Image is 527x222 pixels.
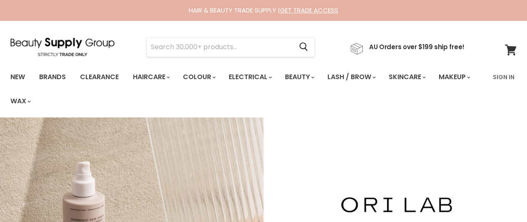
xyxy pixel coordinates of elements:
input: Search [147,37,292,57]
form: Product [146,37,315,57]
iframe: Gorgias live chat messenger [485,183,519,214]
a: Beauty [279,68,320,86]
a: Wax [4,92,36,110]
a: Sign In [488,68,520,86]
a: New [4,68,31,86]
a: Makeup [432,68,475,86]
a: Skincare [382,68,431,86]
ul: Main menu [4,65,488,113]
a: GET TRADE ACCESS [280,6,338,15]
a: Haircare [127,68,175,86]
a: Colour [177,68,221,86]
a: Electrical [222,68,277,86]
a: Clearance [74,68,125,86]
a: Lash / Brow [321,68,381,86]
button: Search [292,37,315,57]
a: Brands [33,68,72,86]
